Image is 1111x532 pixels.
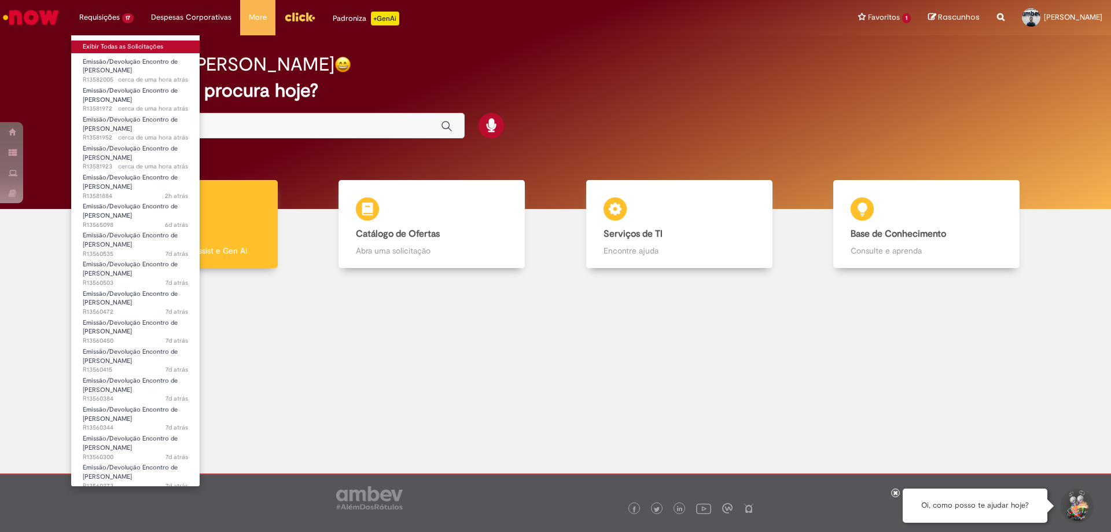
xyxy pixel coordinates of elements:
time: 30/09/2025 14:32:15 [118,162,188,171]
p: Encontre ajuda [604,245,755,256]
span: [PERSON_NAME] [1044,12,1102,22]
time: 23/09/2025 17:09:58 [165,250,188,258]
span: Emissão/Devolução Encontro de [PERSON_NAME] [83,318,178,336]
span: 7d atrás [165,453,188,461]
span: 2h atrás [165,192,188,200]
a: Aberto R13581972 : Emissão/Devolução Encontro de Contas Fornecedor [71,85,200,109]
time: 30/09/2025 14:27:27 [165,192,188,200]
h2: Boa tarde, [PERSON_NAME] [100,54,334,75]
time: 23/09/2025 16:53:50 [165,365,188,374]
a: Base de Conhecimento Consulte e aprenda [803,180,1051,269]
span: More [249,12,267,23]
img: happy-face.png [334,56,351,73]
span: R13560472 [83,307,188,317]
span: cerca de uma hora atrás [118,75,188,84]
span: R13560300 [83,453,188,462]
span: cerca de uma hora atrás [118,162,188,171]
span: 7d atrás [165,394,188,403]
a: Serviços de TI Encontre ajuda [555,180,803,269]
span: Emissão/Devolução Encontro de [PERSON_NAME] [83,86,178,104]
b: Serviços de TI [604,228,663,240]
span: R13560344 [83,423,188,432]
time: 23/09/2025 17:06:51 [165,278,188,287]
a: Aberto R13565098 : Emissão/Devolução Encontro de Contas Fornecedor [71,200,200,225]
span: Emissão/Devolução Encontro de [PERSON_NAME] [83,289,178,307]
span: R13581923 [83,162,188,171]
b: Catálogo de Ofertas [356,228,440,240]
a: Aberto R13560415 : Emissão/Devolução Encontro de Contas Fornecedor [71,346,200,370]
span: Emissão/Devolução Encontro de [PERSON_NAME] [83,463,178,481]
time: 23/09/2025 16:42:47 [165,423,188,432]
time: 30/09/2025 14:42:42 [118,75,188,84]
img: logo_footer_facebook.png [631,507,637,512]
span: Emissão/Devolução Encontro de [PERSON_NAME] [83,231,178,249]
button: Iniciar Conversa de Suporte [1059,489,1094,523]
span: cerca de uma hora atrás [118,104,188,113]
time: 23/09/2025 16:59:43 [165,336,188,345]
img: logo_footer_workplace.png [722,503,733,513]
span: R13581952 [83,133,188,142]
img: ServiceNow [1,6,61,29]
a: Aberto R13560273 : Emissão/Devolução Encontro de Contas Fornecedor [71,461,200,486]
span: 7d atrás [165,482,188,490]
a: Aberto R13581952 : Emissão/Devolução Encontro de Contas Fornecedor [71,113,200,138]
span: R13560503 [83,278,188,288]
a: Aberto R13560344 : Emissão/Devolução Encontro de Contas Fornecedor [71,403,200,428]
span: Emissão/Devolução Encontro de [PERSON_NAME] [83,260,178,278]
ul: Requisições [71,35,200,487]
img: logo_footer_linkedin.png [677,506,683,513]
span: R13560273 [83,482,188,491]
a: Aberto R13560300 : Emissão/Devolução Encontro de Contas Fornecedor [71,432,200,457]
b: Base de Conhecimento [851,228,946,240]
a: Aberto R13560503 : Emissão/Devolução Encontro de Contas Fornecedor [71,258,200,283]
a: Aberto R13560384 : Emissão/Devolução Encontro de Contas Fornecedor [71,375,200,399]
a: Rascunhos [928,12,980,23]
span: 6d atrás [165,221,188,229]
span: R13581884 [83,192,188,201]
p: Abra uma solicitação [356,245,507,256]
span: R13581972 [83,104,188,113]
p: Consulte e aprenda [851,245,1002,256]
span: R13560415 [83,365,188,375]
time: 23/09/2025 17:03:45 [165,307,188,316]
span: 7d atrás [165,307,188,316]
span: Emissão/Devolução Encontro de [PERSON_NAME] [83,347,178,365]
a: Aberto R13582005 : Emissão/Devolução Encontro de Contas Fornecedor [71,56,200,80]
span: Despesas Corporativas [151,12,231,23]
span: Favoritos [868,12,900,23]
span: Emissão/Devolução Encontro de [PERSON_NAME] [83,173,178,191]
span: R13560450 [83,336,188,346]
img: click_logo_yellow_360x200.png [284,8,315,25]
div: Padroniza [333,12,399,25]
a: Aberto R13560450 : Emissão/Devolução Encontro de Contas Fornecedor [71,317,200,342]
a: Aberto R13560535 : Emissão/Devolução Encontro de Contas Fornecedor [71,229,200,254]
a: Tirar dúvidas Tirar dúvidas com Lupi Assist e Gen Ai [61,180,308,269]
a: Exibir Todas as Solicitações [71,41,200,53]
span: R13560384 [83,394,188,403]
span: Emissão/Devolução Encontro de [PERSON_NAME] [83,144,178,162]
time: 30/09/2025 14:35:43 [118,133,188,142]
span: Requisições [79,12,120,23]
span: 7d atrás [165,336,188,345]
span: Emissão/Devolução Encontro de [PERSON_NAME] [83,115,178,133]
a: Aberto R13581923 : Emissão/Devolução Encontro de Contas Fornecedor [71,142,200,167]
span: R13565098 [83,221,188,230]
a: Catálogo de Ofertas Abra uma solicitação [308,180,556,269]
time: 23/09/2025 16:35:49 [165,453,188,461]
a: Aberto R13560472 : Emissão/Devolução Encontro de Contas Fornecedor [71,288,200,313]
span: Emissão/Devolução Encontro de [PERSON_NAME] [83,202,178,220]
p: +GenAi [371,12,399,25]
img: logo_footer_youtube.png [696,501,711,516]
span: Emissão/Devolução Encontro de [PERSON_NAME] [83,57,178,75]
span: 7d atrás [165,423,188,432]
time: 23/09/2025 16:31:33 [165,482,188,490]
div: Oi, como posso te ajudar hoje? [903,489,1047,523]
img: logo_footer_twitter.png [654,507,660,512]
span: 7d atrás [165,278,188,287]
a: Aberto R13581884 : Emissão/Devolução Encontro de Contas Fornecedor [71,171,200,196]
span: 17 [122,13,134,23]
img: logo_footer_ambev_rotulo_gray.png [336,486,403,509]
span: Emissão/Devolução Encontro de [PERSON_NAME] [83,405,178,423]
span: 7d atrás [165,365,188,374]
span: R13560535 [83,250,188,259]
